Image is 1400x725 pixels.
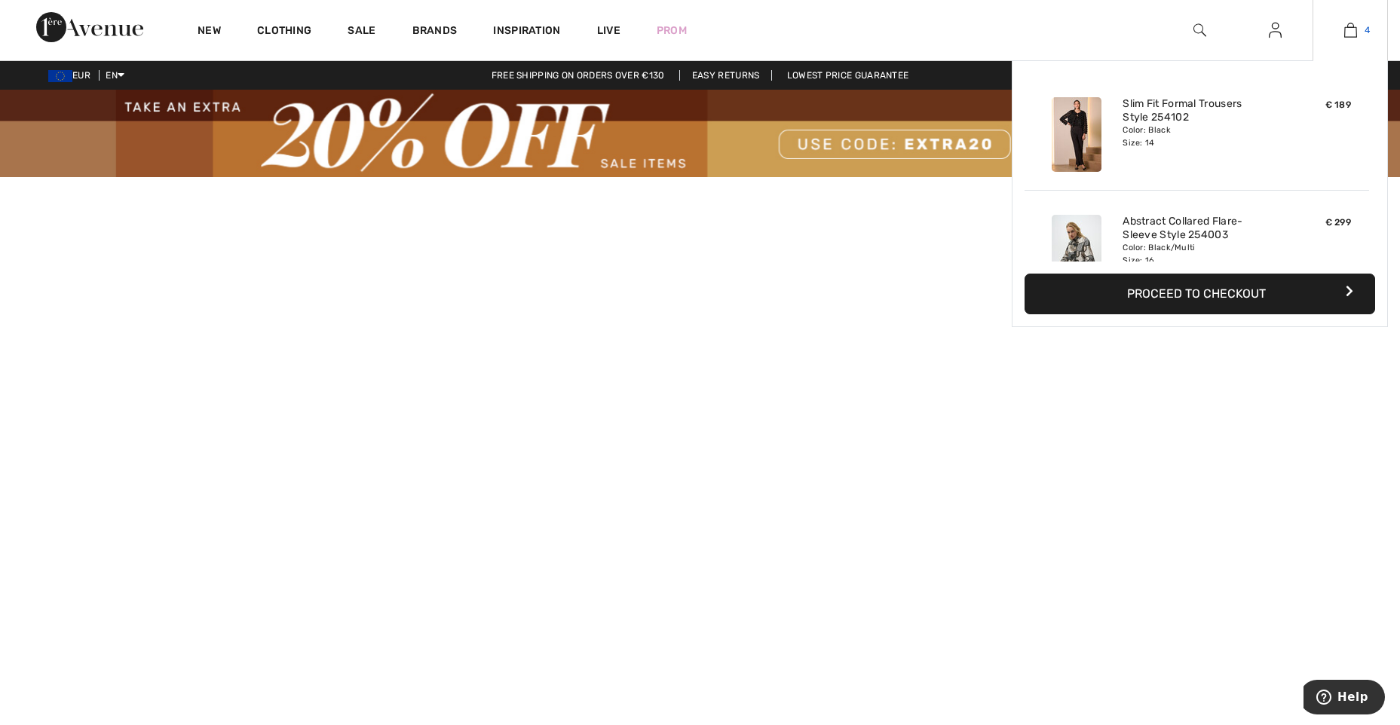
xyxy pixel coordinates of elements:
a: Slim Fit Formal Trousers Style 254102 [1123,97,1271,124]
span: Inspiration [493,24,560,40]
a: Free shipping on orders over €130 [479,70,677,81]
img: search the website [1193,21,1206,39]
a: Sale [348,24,375,40]
img: Euro [48,70,72,82]
span: € 189 [1325,99,1352,110]
a: Prom [657,23,687,38]
button: Proceed to Checkout [1025,274,1375,314]
span: EUR [48,70,96,81]
img: My Info [1269,21,1282,39]
a: Abstract Collared Flare-Sleeve Style 254003 [1123,215,1271,242]
span: € 299 [1325,217,1352,228]
div: Color: Black/Multi Size: 16 [1123,242,1271,266]
a: Clothing [257,24,311,40]
span: 4 [1365,23,1370,37]
a: Brands [412,24,458,40]
img: My Bag [1344,21,1357,39]
a: New [198,24,221,40]
a: Sign In [1257,21,1294,40]
span: EN [106,70,124,81]
a: Lowest Price Guarantee [775,70,921,81]
iframe: Opens a widget where you can find more information [1304,680,1385,717]
a: Live [597,23,620,38]
a: Easy Returns [679,70,773,81]
img: Abstract Collared Flare-Sleeve Style 254003 [1052,215,1101,289]
div: Color: Black Size: 14 [1123,124,1271,148]
img: 1ère Avenue [36,12,143,42]
a: 4 [1313,21,1387,39]
img: Slim Fit Formal Trousers Style 254102 [1052,97,1101,172]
